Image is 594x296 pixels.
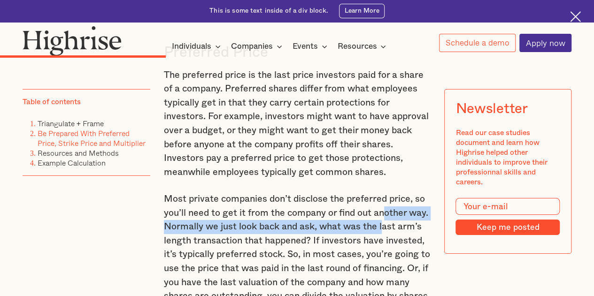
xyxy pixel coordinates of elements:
[231,41,285,52] div: Companies
[455,198,560,215] input: Your e-mail
[23,26,122,56] img: Highrise logo
[519,34,571,52] a: Apply now
[38,118,104,129] a: Triangulate + Frame
[439,34,516,52] a: Schedule a demo
[231,41,273,52] div: Companies
[38,147,119,159] a: Resources and Methods
[38,128,146,149] a: Be Prepared With Preferred Price, Strike Price and Multiplier
[164,68,431,180] p: The preferred price is the last price investors paid for a share of a company. Preferred shares d...
[293,41,318,52] div: Events
[455,100,527,116] div: Newsletter
[172,41,224,52] div: Individuals
[172,41,211,52] div: Individuals
[570,11,581,22] img: Cross icon
[38,157,106,168] a: Example Calculation
[337,41,377,52] div: Resources
[293,41,330,52] div: Events
[455,219,560,235] input: Keep me posted
[455,128,560,187] div: Read our case studies document and learn how Highrise helped other individuals to improve their p...
[339,4,385,18] a: Learn More
[337,41,389,52] div: Resources
[455,198,560,235] form: Modal Form
[23,97,81,106] div: Table of contents
[209,7,328,15] div: This is some text inside of a div block.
